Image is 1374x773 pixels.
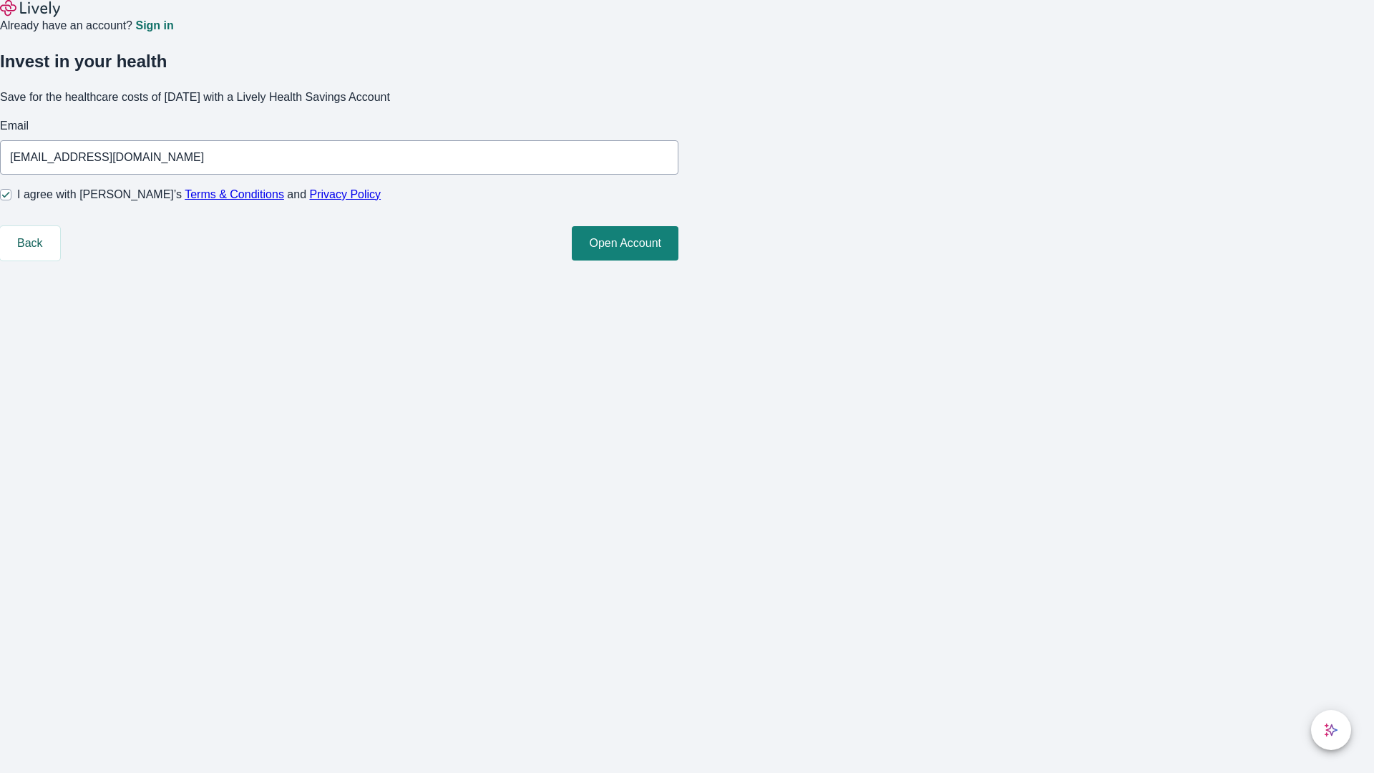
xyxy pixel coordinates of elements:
a: Terms & Conditions [185,188,284,200]
a: Sign in [135,20,173,31]
button: Open Account [572,226,678,261]
button: chat [1311,710,1351,750]
span: I agree with [PERSON_NAME]’s and [17,186,381,203]
a: Privacy Policy [310,188,381,200]
svg: Lively AI Assistant [1324,723,1338,737]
